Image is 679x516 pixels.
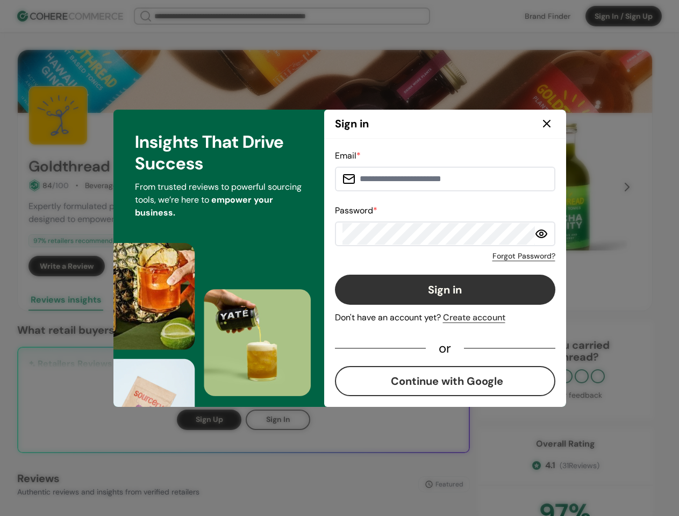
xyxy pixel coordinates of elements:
h2: Sign in [335,116,369,132]
div: or [426,343,464,353]
a: Forgot Password? [492,250,555,262]
button: Sign in [335,275,555,305]
span: empower your business. [135,194,273,218]
div: Don't have an account yet? [335,311,555,324]
h3: Insights That Drive Success [135,131,303,174]
p: From trusted reviews to powerful sourcing tools, we’re here to [135,181,303,219]
button: Continue with Google [335,366,555,396]
label: Password [335,205,377,216]
div: Create account [443,311,505,324]
label: Email [335,150,361,161]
